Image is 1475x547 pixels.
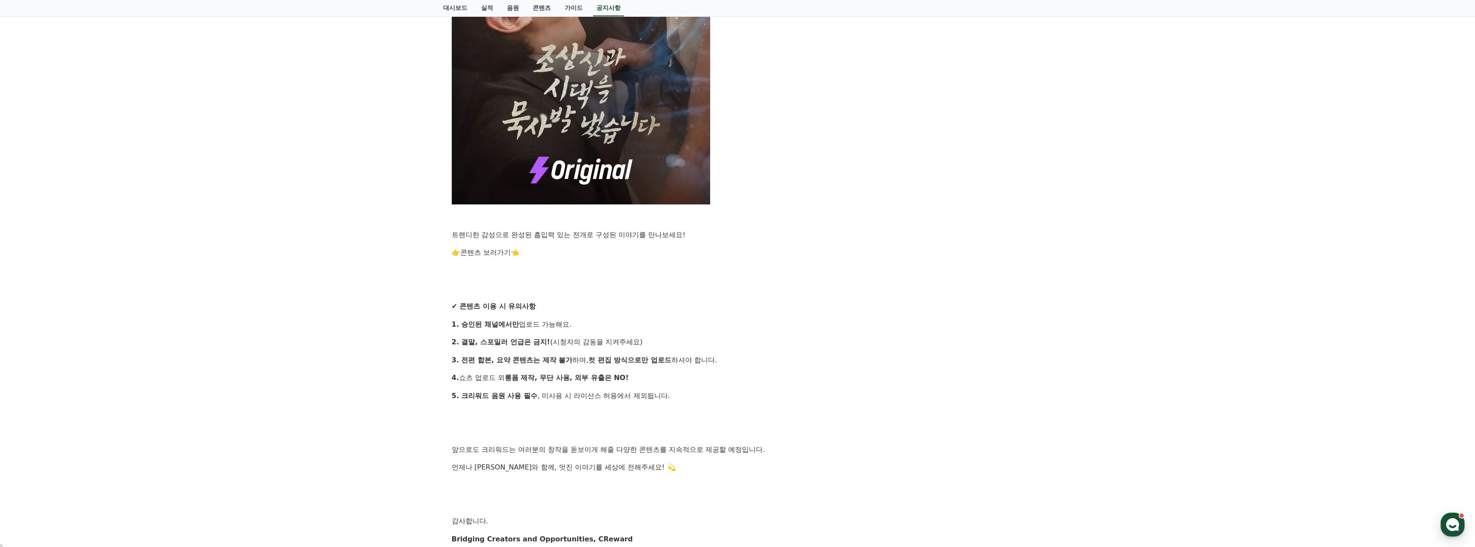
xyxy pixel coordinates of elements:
strong: 2. 결말, 스포일러 언급은 금지! [452,338,550,346]
a: 대화 [57,273,111,294]
strong: 롱폼 제작, 무단 사용, 외부 유출은 NO! [505,374,629,382]
p: 언제나 [PERSON_NAME]와 함께, 멋진 이야기를 세상에 전해주세요! 💫 [452,462,1024,473]
a: 콘텐츠 보러가기 [460,248,511,257]
strong: ✔ 콘텐츠 이용 시 유의사항 [452,302,536,310]
span: 설정 [133,286,143,293]
strong: 1. 승인된 채널에서만 [452,320,519,328]
p: , 미사용 시 라이선스 허용에서 제외됩니다. [452,390,1024,402]
span: 대화 [79,286,89,293]
strong: 3. 전편 합본, 요약 콘텐츠는 제작 불가 [452,356,573,364]
p: 감사합니다. [452,516,1024,527]
a: 홈 [3,273,57,294]
strong: 5. 크리워드 음원 사용 필수 [452,392,538,400]
p: 업로드 가능해요. [452,319,1024,330]
p: 쇼츠 업로드 외 [452,372,1024,383]
strong: 4. [452,374,459,382]
strong: Bridging Creators and Opportunities, CReward [452,535,633,543]
p: 트렌디한 감성으로 완성된 흡입력 있는 전개로 구성된 이야기를 만나보세요! [452,229,1024,241]
p: 👉 👈 [452,247,1024,258]
p: 앞으로도 크리워드는 여러분의 창작을 돋보이게 해줄 다양한 콘텐츠를 지속적으로 제공할 예정입니다. [452,444,1024,455]
p: (시청자의 감동을 지켜주세요) [452,337,1024,348]
span: 홈 [27,286,32,293]
a: 설정 [111,273,165,294]
strong: 컷 편집 방식으로만 업로드 [588,356,671,364]
p: 하며, 하셔야 합니다. [452,355,1024,366]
